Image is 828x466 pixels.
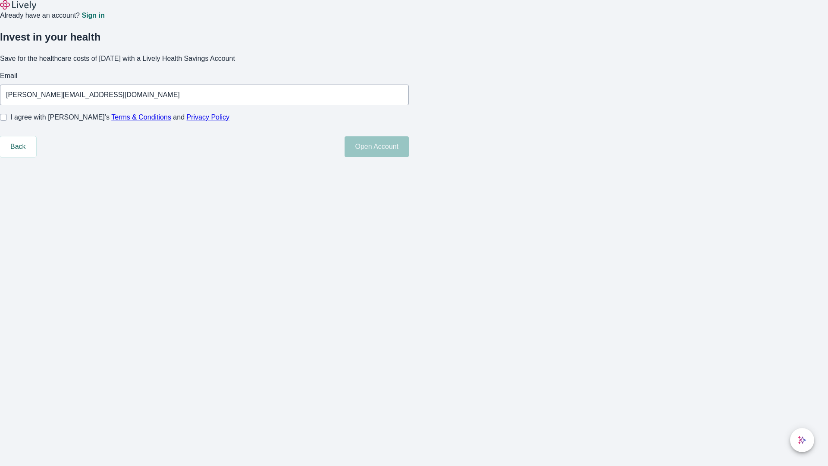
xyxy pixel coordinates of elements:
[187,113,230,121] a: Privacy Policy
[111,113,171,121] a: Terms & Conditions
[82,12,104,19] a: Sign in
[798,436,806,444] svg: Lively AI Assistant
[10,112,229,123] span: I agree with [PERSON_NAME]’s and
[790,428,814,452] button: chat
